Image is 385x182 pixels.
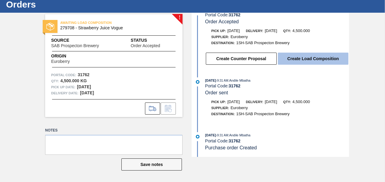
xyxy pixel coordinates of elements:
span: Supplier: [211,106,229,110]
span: 4,500.000 [292,28,310,33]
div: Go to Load Composition [145,102,160,115]
span: [DATE] [265,28,277,33]
span: [DATE] [205,133,216,137]
div: Portal Code: [205,12,349,17]
span: Euroberry [231,34,248,39]
img: status [46,23,54,31]
span: : Andile Mbatha [228,133,250,137]
strong: 31762 [229,138,240,143]
span: 4,500.000 [292,99,310,104]
button: Save notes [121,158,182,171]
strong: 31762 [229,83,240,88]
span: SAB Prospecton Brewery [51,44,99,48]
span: Source [51,37,117,44]
strong: 31762 [78,72,90,77]
span: Supplier: [211,35,229,39]
div: Inform order change [161,102,176,115]
span: Delivery Date: [51,90,78,96]
span: Pick up: [211,29,226,33]
span: 1SH-SAB Prospecton Brewery [236,112,289,116]
span: - 9:31 AM [216,134,228,137]
span: [DATE] [227,99,240,104]
label: Notes [45,126,183,135]
span: Status [131,37,176,44]
span: - 9:31 AM [216,79,228,82]
div: Portal Code: [205,138,349,143]
button: Create Load Composition [278,53,348,65]
span: Order Accepted [205,19,239,24]
span: 1SH-SAB Prospecton Brewery [236,41,289,45]
span: Euroberry [231,106,248,110]
span: Euroberry [51,59,70,64]
span: Order Accepted [131,44,160,48]
img: atual [196,135,199,138]
div: Portal Code: [205,83,349,88]
strong: 31762 [229,12,240,17]
strong: [DATE] [77,84,91,89]
span: Qty: [283,29,291,33]
span: [DATE] [227,28,240,33]
strong: [DATE] [80,90,94,95]
img: atual [196,80,199,84]
span: Purchase order Created [205,145,257,150]
span: Delivery: [246,29,263,33]
span: Order sent [205,90,228,95]
span: Destination: [211,112,235,116]
button: Create Counter Proposal [206,53,277,65]
span: Pick up Date: [51,84,75,90]
span: [DATE] [265,99,277,104]
span: Portal Code: [51,72,76,78]
span: Qty : [51,78,59,84]
strong: 4,500.000 KG [60,78,87,83]
h1: Orders [6,1,114,8]
span: Pick up: [211,100,226,104]
span: Origin [51,53,85,59]
span: 279708 - Strawberry Juice Vogue [60,26,170,30]
span: Destination: [211,41,235,45]
span: AWAITING LOAD COMPOSITION [60,20,145,26]
span: [DATE] [205,79,216,82]
span: Delivery: [246,100,263,104]
span: : Andile Mbatha [228,79,250,82]
span: Qty: [283,100,291,104]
